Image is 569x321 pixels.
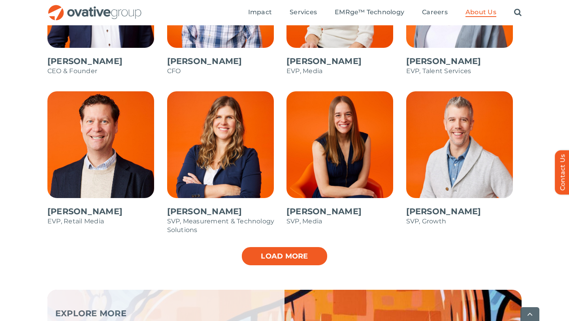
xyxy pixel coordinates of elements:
span: Careers [422,8,448,16]
span: Impact [248,8,272,16]
span: EMRge™ Technology [335,8,404,16]
a: Search [514,8,522,17]
a: About Us [465,8,496,17]
a: EMRge™ Technology [335,8,404,17]
a: Impact [248,8,272,17]
span: Services [290,8,317,16]
p: EXPLORE MORE [55,310,265,317]
a: Careers [422,8,448,17]
span: About Us [465,8,496,16]
a: Services [290,8,317,17]
a: OG_Full_horizontal_RGB [47,4,142,11]
a: Load more [241,246,328,266]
